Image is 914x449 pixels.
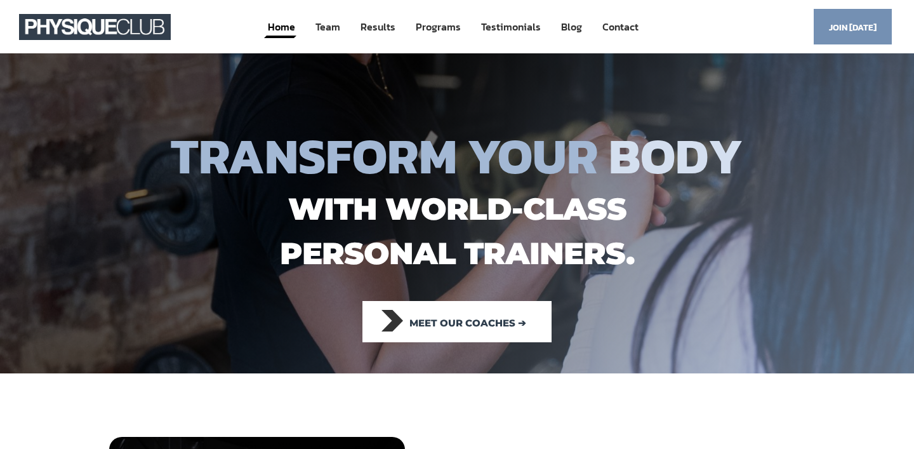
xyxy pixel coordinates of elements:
[314,15,341,39] a: Team
[267,15,296,39] a: Home
[359,15,397,39] a: Results
[57,187,857,276] h1: with world-class personal trainers.
[171,119,599,193] span: TRANSFORM YOUR
[362,301,552,342] a: Meet our coaches ➔
[814,9,892,44] a: Join [DATE]
[560,15,583,39] a: Blog
[409,309,526,337] span: Meet our coaches ➔
[601,15,640,39] a: Contact
[414,15,462,39] a: Programs
[480,15,542,39] a: Testimonials
[708,134,743,178] span: Y
[829,15,877,40] span: Join [DATE]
